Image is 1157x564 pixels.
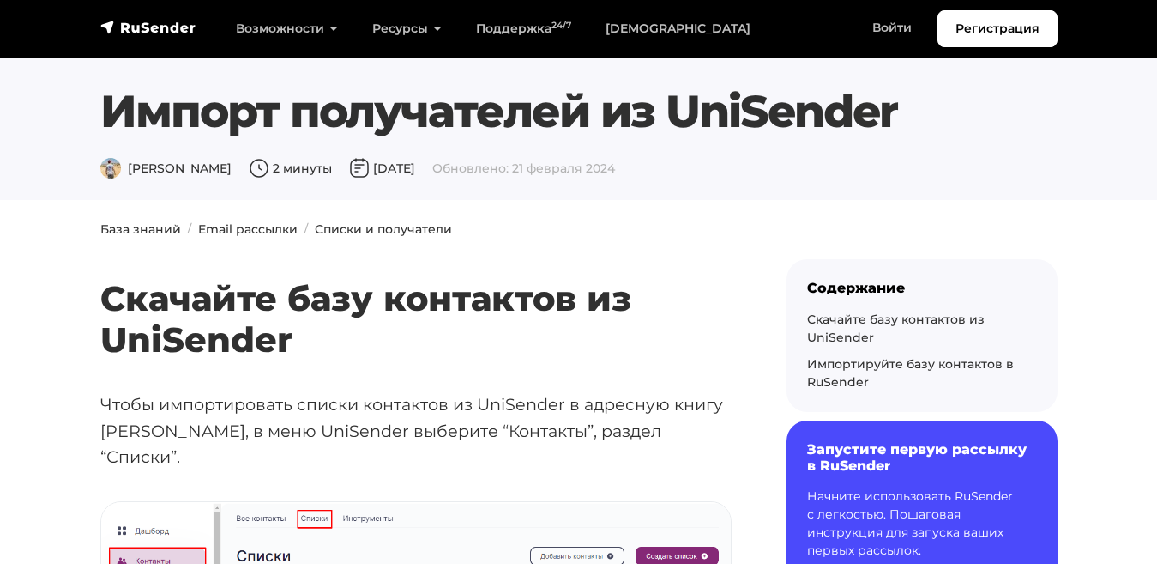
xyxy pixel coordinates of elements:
[855,10,929,45] a: Войти
[198,221,298,237] a: Email рассылки
[100,221,181,237] a: База знаний
[100,227,732,361] h2: Скачайте базу контактов из UniSender
[937,10,1058,47] a: Регистрация
[807,356,1014,390] a: Импортируйте базу контактов в RuSender
[219,11,355,46] a: Возможности
[807,312,985,345] a: Скачайте базу контактов из UniSender
[355,11,459,46] a: Ресурсы
[432,161,615,176] span: Обновлено: 21 февраля 2024
[100,19,196,36] img: RuSender
[807,441,1037,474] h6: Запустите первую рассылку в RuSender
[315,221,452,237] a: Списки и получатели
[249,158,269,179] img: Время чтения
[349,158,370,179] img: Дата публикации
[459,11,588,46] a: Поддержка24/7
[807,280,1037,296] div: Содержание
[100,85,1058,138] h1: Импорт получателей из UniSender
[349,161,415,176] span: [DATE]
[100,161,232,176] span: [PERSON_NAME]
[588,11,768,46] a: [DEMOGRAPHIC_DATA]
[100,391,732,470] p: Чтобы импортировать списки контактов из UniSender в адресную книгу [PERSON_NAME], в меню UniSende...
[249,161,332,176] span: 2 минуты
[807,488,1037,560] p: Начните использовать RuSender с легкостью. Пошаговая инструкция для запуска ваших первых рассылок.
[551,20,571,31] sup: 24/7
[90,221,1068,239] nav: breadcrumb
